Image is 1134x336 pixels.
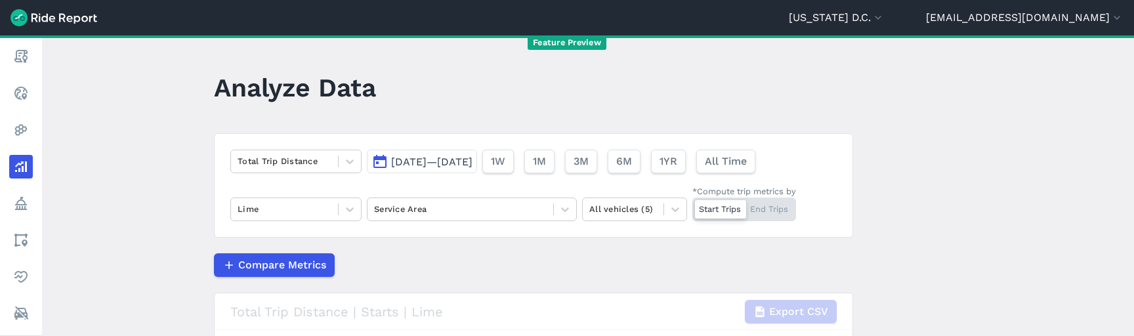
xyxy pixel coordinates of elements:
[692,185,796,198] div: *Compute trip metrics by
[9,118,33,142] a: Heatmaps
[616,154,632,169] span: 6M
[9,302,33,325] a: ModeShift
[367,150,477,173] button: [DATE]—[DATE]
[9,45,33,68] a: Report
[524,150,555,173] button: 1M
[214,70,376,106] h1: Analyze Data
[565,150,597,173] button: 3M
[789,10,885,26] button: [US_STATE] D.C.
[705,154,747,169] span: All Time
[533,154,546,169] span: 1M
[491,154,505,169] span: 1W
[482,150,514,173] button: 1W
[926,10,1123,26] button: [EMAIL_ADDRESS][DOMAIN_NAME]
[238,257,326,273] span: Compare Metrics
[214,253,335,277] button: Compare Metrics
[9,228,33,252] a: Areas
[391,156,472,168] span: [DATE]—[DATE]
[9,81,33,105] a: Realtime
[10,9,97,26] img: Ride Report
[696,150,755,173] button: All Time
[9,155,33,178] a: Analyze
[651,150,686,173] button: 1YR
[528,36,606,50] span: Feature Preview
[608,150,640,173] button: 6M
[9,192,33,215] a: Policy
[9,265,33,289] a: Health
[574,154,589,169] span: 3M
[660,154,677,169] span: 1YR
